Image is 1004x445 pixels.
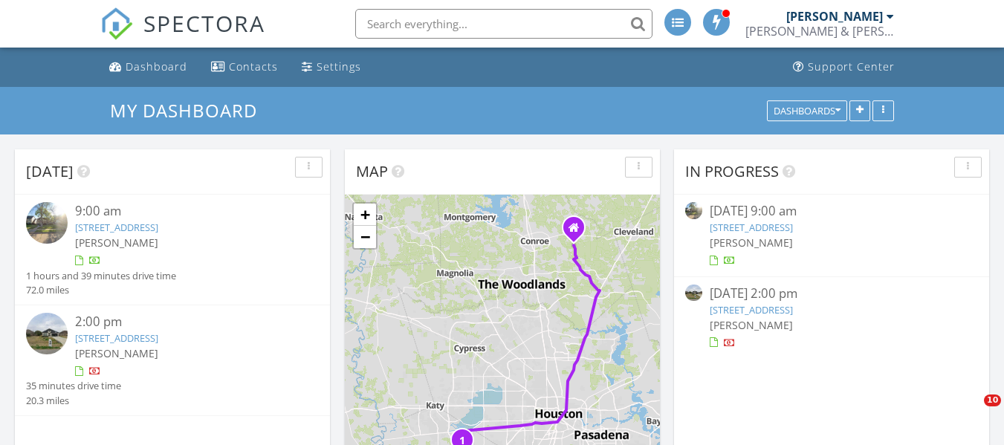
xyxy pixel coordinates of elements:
[100,7,133,40] img: The Best Home Inspection Software - Spectora
[953,394,989,430] iframe: Intercom live chat
[710,236,793,250] span: [PERSON_NAME]
[808,59,895,74] div: Support Center
[75,236,158,250] span: [PERSON_NAME]
[685,161,779,181] span: In Progress
[26,269,176,283] div: 1 hours and 39 minutes drive time
[26,161,74,181] span: [DATE]
[685,285,978,351] a: [DATE] 2:00 pm [STREET_ADDRESS] [PERSON_NAME]
[126,59,187,74] div: Dashboard
[354,226,376,248] a: Zoom out
[75,221,158,234] a: [STREET_ADDRESS]
[317,59,361,74] div: Settings
[354,204,376,226] a: Zoom in
[356,161,388,181] span: Map
[685,285,702,302] img: streetview
[984,394,1001,406] span: 10
[774,105,841,116] div: Dashboards
[296,53,367,81] a: Settings
[710,221,793,234] a: [STREET_ADDRESS]
[26,202,319,297] a: 9:00 am [STREET_ADDRESS] [PERSON_NAME] 1 hours and 39 minutes drive time 72.0 miles
[26,394,121,408] div: 20.3 miles
[710,303,793,316] a: [STREET_ADDRESS]
[786,9,883,24] div: [PERSON_NAME]
[685,202,978,268] a: [DATE] 9:00 am [STREET_ADDRESS] [PERSON_NAME]
[355,9,652,39] input: Search everything...
[75,331,158,345] a: [STREET_ADDRESS]
[685,202,702,219] img: streetview
[103,53,193,81] a: Dashboard
[75,202,295,221] div: 9:00 am
[710,202,953,221] div: [DATE] 9:00 am
[710,318,793,332] span: [PERSON_NAME]
[75,313,295,331] div: 2:00 pm
[75,346,158,360] span: [PERSON_NAME]
[787,53,901,81] a: Support Center
[574,227,583,236] div: 10101 Crockett Martin Road, Conroe TX 77306
[100,20,265,51] a: SPECTORA
[710,285,953,303] div: [DATE] 2:00 pm
[229,59,278,74] div: Contacts
[767,100,847,121] button: Dashboards
[110,98,270,123] a: My Dashboard
[143,7,265,39] span: SPECTORA
[26,202,68,244] img: streetview
[745,24,894,39] div: Bryan & Bryan Inspections
[205,53,284,81] a: Contacts
[26,379,121,393] div: 35 minutes drive time
[26,313,319,408] a: 2:00 pm [STREET_ADDRESS] [PERSON_NAME] 35 minutes drive time 20.3 miles
[26,283,176,297] div: 72.0 miles
[26,313,68,354] img: streetview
